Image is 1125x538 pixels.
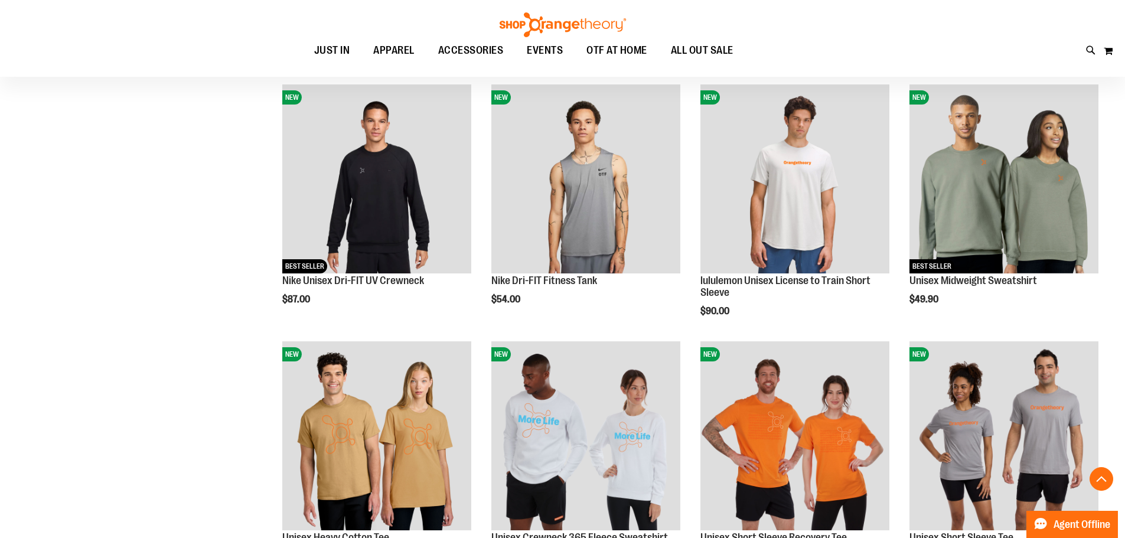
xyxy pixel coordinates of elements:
a: Nike Unisex Dri-FIT UV Crewneck [282,275,424,286]
img: Unisex Heavy Cotton Tee [282,341,471,530]
span: NEW [491,90,511,105]
a: Nike Dri-FIT Fitness TankNEW [491,84,680,275]
img: lululemon Unisex License to Train Short Sleeve [700,84,889,273]
span: $49.90 [909,294,940,305]
span: NEW [282,347,302,361]
img: Shop Orangetheory [498,12,628,37]
img: Nike Dri-FIT Fitness Tank [491,84,680,273]
div: product [276,79,477,335]
span: EVENTS [527,37,563,64]
span: BEST SELLER [282,259,327,273]
img: Unisex Short Sleeve Tee [909,341,1098,530]
span: ALL OUT SALE [671,37,733,64]
span: $90.00 [700,306,731,317]
button: Back To Top [1090,467,1113,491]
a: Unisex Crewneck 365 Fleece SweatshirtNEW [491,341,680,532]
a: lululemon Unisex License to Train Short Sleeve [700,275,870,298]
div: product [485,79,686,335]
span: OTF AT HOME [586,37,647,64]
a: Unisex Short Sleeve TeeNEW [909,341,1098,532]
span: BEST SELLER [909,259,954,273]
span: NEW [700,347,720,361]
span: JUST IN [314,37,350,64]
a: Unisex Short Sleeve Recovery TeeNEW [700,341,889,532]
a: Nike Unisex Dri-FIT UV CrewneckNEWBEST SELLER [282,84,471,275]
span: ACCESSORIES [438,37,504,64]
a: lululemon Unisex License to Train Short SleeveNEW [700,84,889,275]
span: $54.00 [491,294,522,305]
span: NEW [700,90,720,105]
span: APPAREL [373,37,415,64]
span: Agent Offline [1054,519,1110,530]
a: Unisex Midweight SweatshirtNEWBEST SELLER [909,84,1098,275]
button: Agent Offline [1026,511,1118,538]
span: NEW [909,90,929,105]
img: Unisex Midweight Sweatshirt [909,84,1098,273]
img: Nike Unisex Dri-FIT UV Crewneck [282,84,471,273]
a: Unisex Midweight Sweatshirt [909,275,1037,286]
a: Unisex Heavy Cotton TeeNEW [282,341,471,532]
img: Unisex Short Sleeve Recovery Tee [700,341,889,530]
span: NEW [282,90,302,105]
span: $87.00 [282,294,312,305]
img: Unisex Crewneck 365 Fleece Sweatshirt [491,341,680,530]
a: Nike Dri-FIT Fitness Tank [491,275,597,286]
span: NEW [491,347,511,361]
div: product [904,79,1104,335]
div: product [694,79,895,346]
span: NEW [909,347,929,361]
